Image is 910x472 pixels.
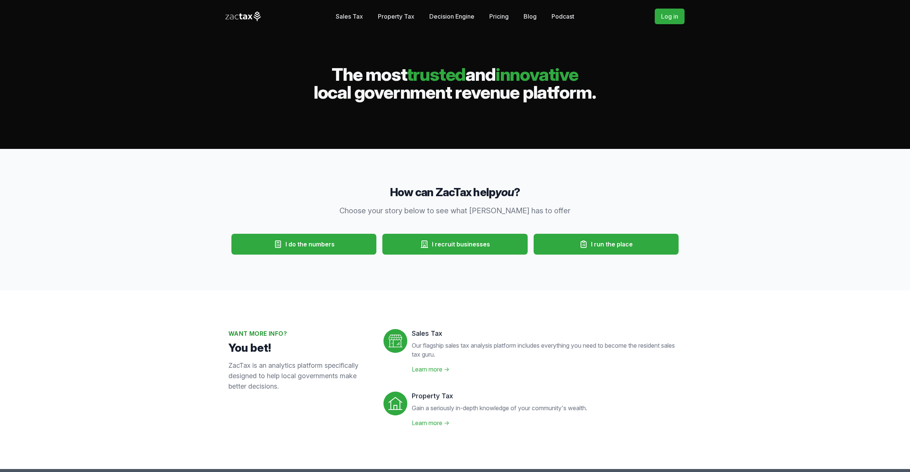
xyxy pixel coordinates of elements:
a: Property Tax [378,9,414,24]
span: I do the numbers [285,240,335,249]
span: I recruit businesses [432,240,490,249]
a: Pricing [489,9,509,24]
a: Log in [655,9,685,24]
a: Podcast [552,9,574,24]
button: I do the numbers [231,234,376,255]
p: Gain a seriously in-depth knowledge of your community's wealth. [412,404,587,412]
p: You bet! [228,341,372,354]
p: Our flagship sales tax analysis platform includes everything you need to become the resident sale... [412,341,682,359]
span: I run the place [591,240,633,249]
h3: How can ZacTax help ? [228,185,682,200]
em: you [495,185,514,199]
dt: Property Tax [412,392,587,401]
button: I run the place [534,234,679,255]
h2: Want more info? [228,329,372,338]
span: innovative [496,63,578,85]
button: I recruit businesses [382,234,527,255]
a: Decision Engine [429,9,474,24]
a: Learn more → [412,366,449,373]
span: trusted [407,63,466,85]
dt: Sales Tax [412,329,682,338]
a: Sales Tax [336,9,363,24]
p: ZacTax is an analytics platform specifically designed to help local governments make better decis... [228,360,372,392]
h2: The most and local government revenue platform. [225,66,685,101]
a: Learn more → [412,419,449,427]
p: Choose your story below to see what [PERSON_NAME] has to offer [312,205,598,216]
a: Blog [524,9,537,24]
